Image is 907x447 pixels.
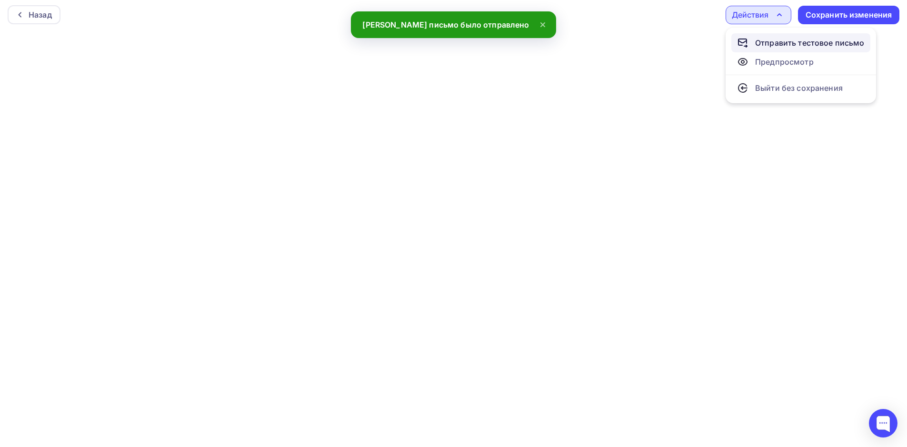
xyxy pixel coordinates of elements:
[726,6,791,24] button: Действия
[29,9,52,20] div: Назад
[755,56,814,68] div: Предпросмотр
[755,37,865,49] div: Отправить тестовое письмо
[755,82,843,94] div: Выйти без сохранения
[726,28,876,103] ul: Действия
[806,10,892,20] div: Сохранить изменения
[732,9,768,20] div: Действия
